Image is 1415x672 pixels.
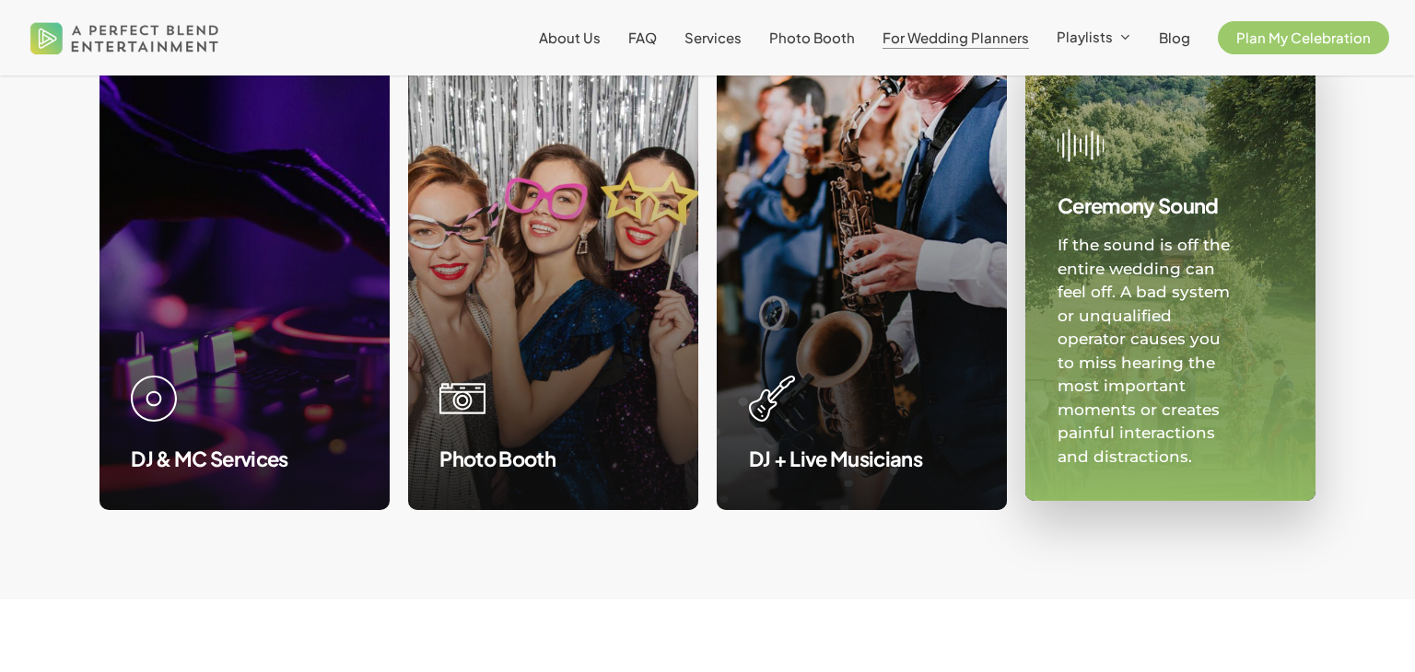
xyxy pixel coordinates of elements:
strong: Ceremony Sound [1058,192,1219,218]
a: Playlists [1057,29,1131,46]
img: A Perfect Blend Entertainment [26,7,224,68]
span: FAQ [628,29,657,46]
span: Photo Booth [769,29,855,46]
span: Services [684,29,742,46]
a: Blog [1159,30,1190,45]
a: FAQ [628,30,657,45]
span: Blog [1159,29,1190,46]
a: Photo Booth [769,30,855,45]
div: If the sound is off the entire wedding can feel off. A bad system or unqualified operator causes ... [1058,234,1239,469]
a: For Wedding Planners [883,30,1029,45]
a: About Us [539,30,601,45]
a: Services [684,30,742,45]
span: Playlists [1057,28,1113,45]
span: Plan My Celebration [1236,29,1371,46]
a: Plan My Celebration [1218,30,1389,45]
span: For Wedding Planners [883,29,1029,46]
span: About Us [539,29,601,46]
